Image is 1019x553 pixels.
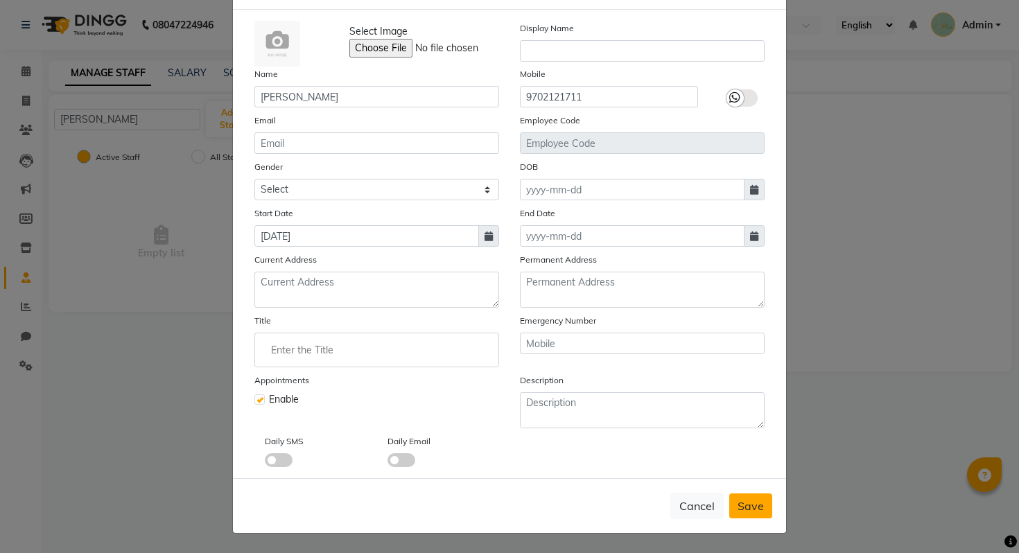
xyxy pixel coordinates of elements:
[520,315,596,327] label: Emergency Number
[729,493,772,518] button: Save
[520,225,744,247] input: yyyy-mm-dd
[254,21,300,67] img: Cinque Terre
[520,86,698,107] input: Mobile
[520,22,574,35] label: Display Name
[254,315,271,327] label: Title
[520,132,765,154] input: Employee Code
[520,254,597,266] label: Permanent Address
[265,435,303,448] label: Daily SMS
[520,207,555,220] label: End Date
[254,254,317,266] label: Current Address
[387,435,430,448] label: Daily Email
[254,68,278,80] label: Name
[254,374,309,387] label: Appointments
[520,114,580,127] label: Employee Code
[520,374,564,387] label: Description
[520,161,538,173] label: DOB
[349,39,538,58] input: Select Image
[349,24,408,39] span: Select Image
[254,86,499,107] input: Name
[254,132,499,154] input: Email
[520,333,765,354] input: Mobile
[520,68,546,80] label: Mobile
[738,499,764,513] span: Save
[254,207,293,220] label: Start Date
[269,392,299,407] span: Enable
[254,114,276,127] label: Email
[254,161,283,173] label: Gender
[520,179,744,200] input: yyyy-mm-dd
[261,336,493,364] input: Enter the Title
[254,225,479,247] input: yyyy-mm-dd
[670,493,724,519] button: Cancel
